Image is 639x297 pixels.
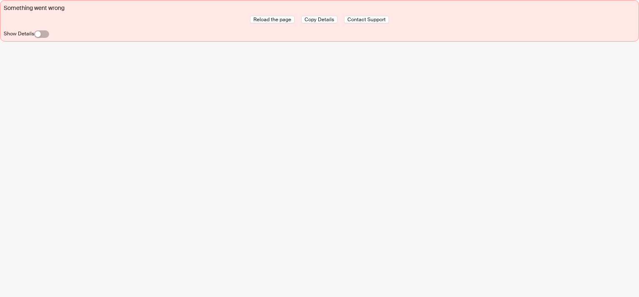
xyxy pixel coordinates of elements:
button: Copy Details [301,16,337,23]
button: Contact Support [344,16,389,23]
span: Contact Support [347,16,386,23]
span: Reload the page [253,16,291,23]
button: Reload the page [250,16,295,23]
span: Copy Details [305,16,334,23]
div: Something went wrong [4,4,635,12]
label: Show Details [4,30,34,37]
